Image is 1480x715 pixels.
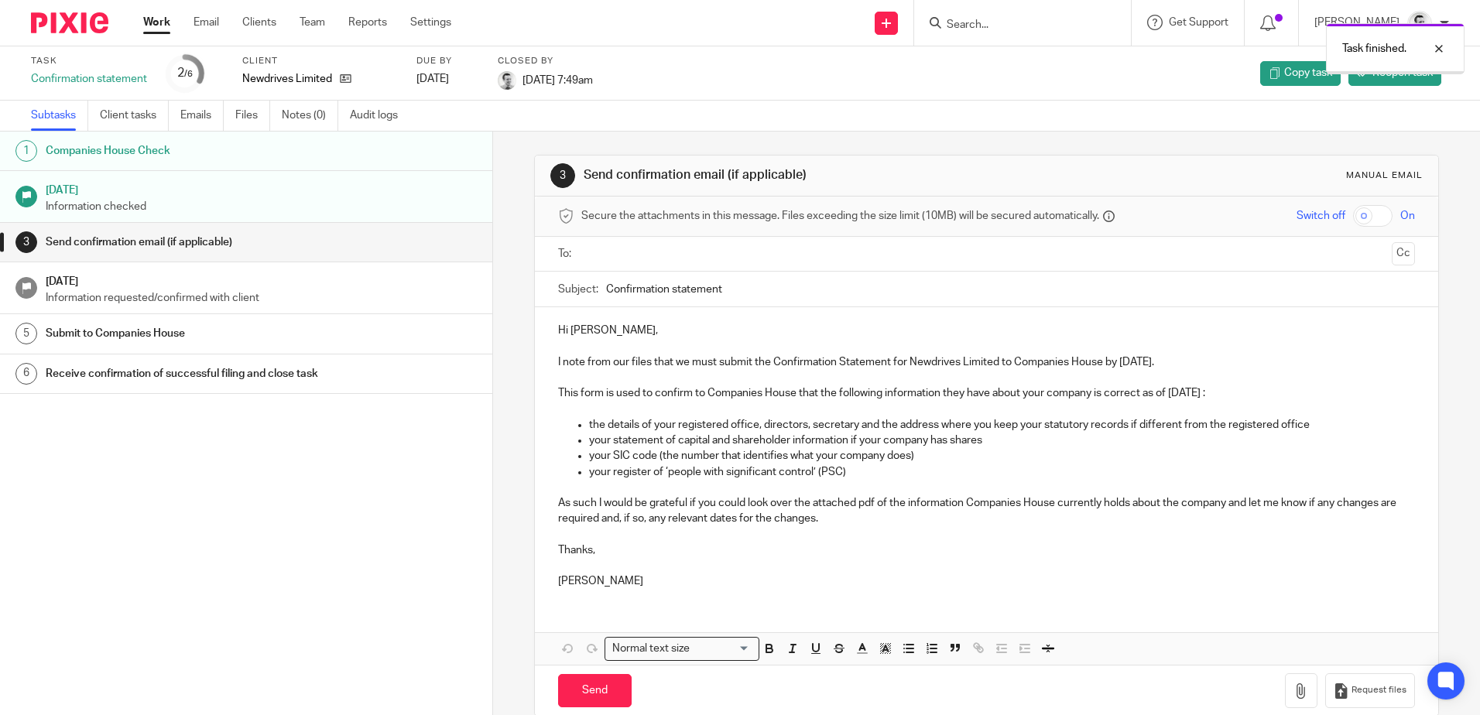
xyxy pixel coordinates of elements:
[31,101,88,131] a: Subtasks
[46,139,334,162] h1: Companies House Check
[416,55,478,67] label: Due by
[1407,11,1432,36] img: Andy_2025.jpg
[608,641,693,657] span: Normal text size
[1392,242,1415,265] button: Cc
[558,246,575,262] label: To:
[605,637,759,661] div: Search for option
[589,417,1414,433] p: the details of your registered office, directors, secretary and the address where you keep your s...
[498,71,516,90] img: Andy_2025.jpg
[46,362,334,385] h1: Receive confirmation of successful filing and close task
[46,290,478,306] p: Information requested/confirmed with client
[348,15,387,30] a: Reports
[589,464,1414,480] p: your register of ‘people with significant control’ (PSC)
[558,354,1414,370] p: I note from our files that we must submit the Confirmation Statement for Newdrives Limited to Com...
[550,163,575,188] div: 3
[194,15,219,30] a: Email
[15,140,37,162] div: 1
[300,15,325,30] a: Team
[584,167,1019,183] h1: Send confirmation email (if applicable)
[31,12,108,33] img: Pixie
[558,542,1414,558] p: Thanks,
[15,363,37,385] div: 6
[46,179,478,198] h1: [DATE]
[46,199,478,214] p: Information checked
[15,323,37,344] div: 5
[1400,208,1415,224] span: On
[242,71,332,87] p: Newdrives Limited
[46,270,478,289] h1: [DATE]
[282,101,338,131] a: Notes (0)
[558,674,632,707] input: Send
[558,495,1414,527] p: As such I would be grateful if you could look over the attached pdf of the information Companies ...
[1352,684,1406,696] span: Request files
[235,101,270,131] a: Files
[31,71,147,87] div: Confirmation statement
[498,55,593,67] label: Closed by
[242,15,276,30] a: Clients
[694,641,750,657] input: Search for option
[177,64,193,82] div: 2
[31,55,147,67] label: Task
[1325,673,1415,708] button: Request files
[242,55,397,67] label: Client
[581,208,1099,224] span: Secure the attachments in this message. Files exceeding the size limit (10MB) will be secured aut...
[46,322,334,345] h1: Submit to Companies House
[416,71,478,87] div: [DATE]
[558,385,1414,401] p: This form is used to confirm to Companies House that the following information they have about yo...
[410,15,451,30] a: Settings
[180,101,224,131] a: Emails
[100,101,169,131] a: Client tasks
[558,282,598,297] label: Subject:
[1342,41,1406,56] p: Task finished.
[1297,208,1345,224] span: Switch off
[184,70,193,78] small: /6
[1346,169,1423,182] div: Manual email
[589,448,1414,464] p: your SIC code (the number that identifies what your company does)
[350,101,409,131] a: Audit logs
[558,323,1414,338] p: Hi [PERSON_NAME],
[558,573,1414,589] p: [PERSON_NAME]
[46,231,334,254] h1: Send confirmation email (if applicable)
[522,74,593,85] span: [DATE] 7:49am
[589,433,1414,448] p: your statement of capital and shareholder information if your company has shares
[143,15,170,30] a: Work
[15,231,37,253] div: 3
